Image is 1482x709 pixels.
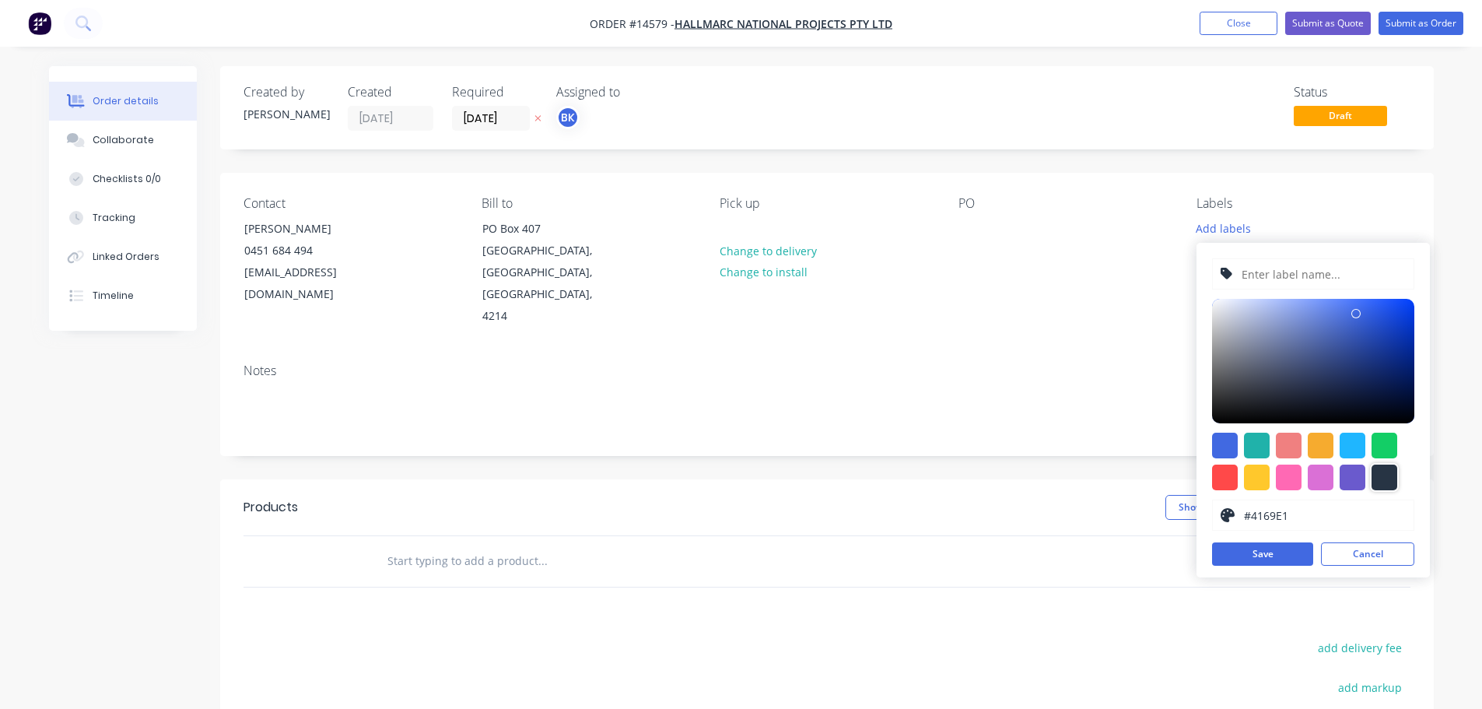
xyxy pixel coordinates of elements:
button: Collaborate [49,121,197,160]
div: Created by [243,85,329,100]
span: Order #14579 - [590,16,674,31]
div: Assigned to [556,85,712,100]
div: #f6ab2f [1308,433,1333,458]
div: #ffc82c [1244,465,1270,490]
div: #13ce66 [1372,433,1397,458]
div: [EMAIL_ADDRESS][DOMAIN_NAME] [244,261,373,305]
div: 0451 684 494 [244,240,373,261]
button: Order details [49,82,197,121]
button: BK [556,106,580,129]
div: #da70d6 [1308,465,1333,490]
div: Contact [243,196,457,211]
div: Bill to [482,196,695,211]
div: Checklists 0/0 [92,172,160,186]
div: Products [243,498,298,517]
button: Timeline [49,276,197,315]
button: Add labels [1188,217,1260,238]
div: #ff69b4 [1276,465,1302,490]
button: add markup [1330,677,1410,698]
button: add delivery fee [1310,637,1410,658]
span: Draft [1294,106,1387,125]
button: Linked Orders [49,237,197,276]
div: #f08080 [1276,433,1302,458]
div: Created [348,85,433,100]
button: Cancel [1321,542,1414,566]
div: Order details [92,94,158,108]
div: [PERSON_NAME] [244,218,373,240]
input: Enter label name... [1240,259,1406,289]
img: Factory [28,12,51,35]
div: [GEOGRAPHIC_DATA], [GEOGRAPHIC_DATA], [GEOGRAPHIC_DATA], 4214 [482,240,611,327]
div: Timeline [92,289,133,303]
div: #4169e1 [1212,433,1238,458]
div: PO Box 407 [482,218,611,240]
div: #6a5acd [1340,465,1365,490]
div: #ff4949 [1212,465,1238,490]
div: PO [958,196,1172,211]
button: Close [1200,12,1277,35]
button: Tracking [49,198,197,237]
button: Show / Hide columns [1165,495,1286,520]
div: #20b2aa [1244,433,1270,458]
input: Start typing to add a product... [387,546,698,577]
div: #1fb6ff [1340,433,1365,458]
div: Linked Orders [92,250,159,264]
button: Save [1212,542,1313,566]
div: Labels [1196,196,1410,211]
button: Change to install [711,261,815,283]
button: Checklists 0/0 [49,160,197,198]
div: Collaborate [92,133,153,147]
div: Notes [243,363,1410,378]
div: PO Box 407[GEOGRAPHIC_DATA], [GEOGRAPHIC_DATA], [GEOGRAPHIC_DATA], 4214 [469,217,625,328]
div: [PERSON_NAME]0451 684 494[EMAIL_ADDRESS][DOMAIN_NAME] [231,217,387,306]
button: Submit as Order [1379,12,1463,35]
div: #273444 [1372,465,1397,490]
div: Required [452,85,538,100]
button: Submit as Quote [1285,12,1371,35]
button: Change to delivery [711,240,825,261]
div: Tracking [92,211,135,225]
div: Pick up [720,196,933,211]
div: [PERSON_NAME] [243,106,329,122]
a: Hallmarc National Projects Pty Ltd [674,16,892,31]
div: Status [1294,85,1410,100]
